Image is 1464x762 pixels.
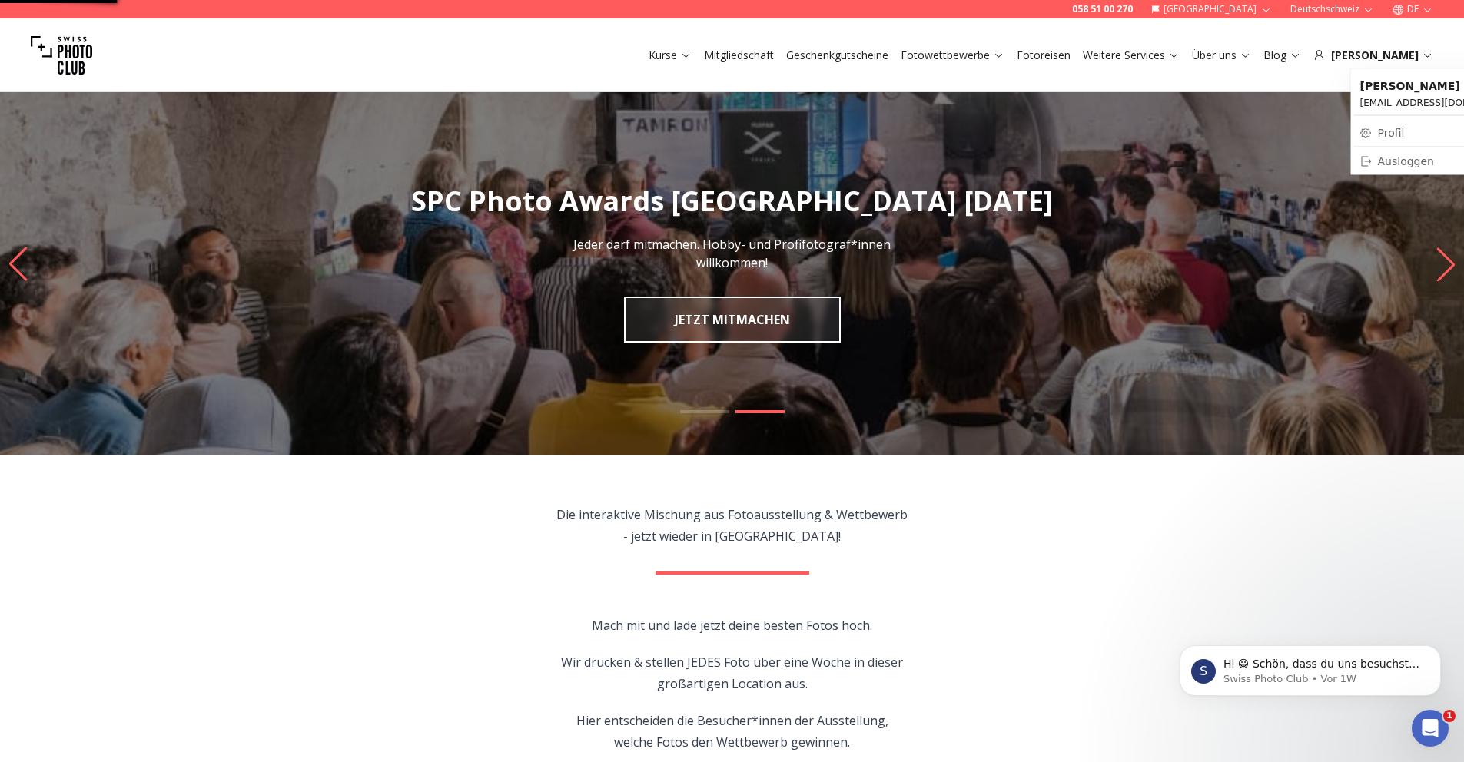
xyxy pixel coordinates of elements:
a: Weitere Services [1083,48,1180,63]
span: 1 [1443,710,1456,722]
button: Mitgliedschaft [698,45,780,66]
button: Geschenkgutscheine [780,45,895,66]
iframe: Intercom notifications Nachricht [1157,613,1464,721]
a: Fotowettbewerbe [901,48,1004,63]
a: 058 51 00 270 [1072,3,1133,15]
a: Kurse [649,48,692,63]
div: [PERSON_NAME] [1313,48,1433,63]
button: Über uns [1186,45,1257,66]
button: Kurse [642,45,698,66]
button: Blog [1257,45,1307,66]
button: Weitere Services [1077,45,1186,66]
img: Swiss photo club [31,25,92,86]
p: Die interaktive Mischung aus Fotoausstellung & Wettbewerb - jetzt wieder in [GEOGRAPHIC_DATA]! [556,504,908,547]
a: Blog [1263,48,1301,63]
p: Jeder darf mitmachen. Hobby- und Profifotograf*innen willkommen! [560,235,905,272]
p: Mach mit und lade jetzt deine besten Fotos hoch. [556,615,908,636]
iframe: Intercom live chat [1412,710,1449,747]
p: Hier entscheiden die Besucher*innen der Ausstellung, welche Fotos den Wettbewerb gewinnen. [556,710,908,753]
button: Fotowettbewerbe [895,45,1011,66]
p: Wir drucken & stellen JEDES Foto über eine Woche in dieser großartigen Location aus. [556,651,908,694]
a: Mitgliedschaft [704,48,774,63]
button: Fotoreisen [1011,45,1077,66]
a: Geschenkgutscheine [786,48,888,63]
a: Fotoreisen [1017,48,1071,63]
a: JETZT MITMACHEN [624,297,841,343]
a: Über uns [1192,48,1251,63]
